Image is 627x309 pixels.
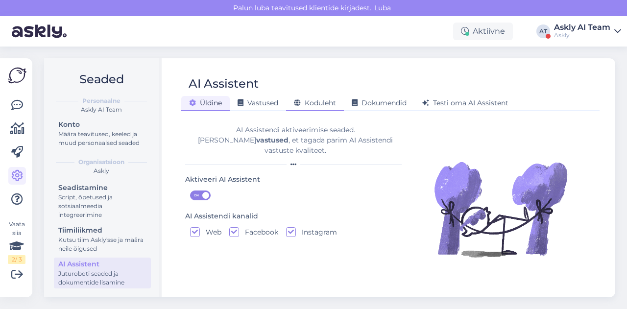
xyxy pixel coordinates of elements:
img: Askly Logo [8,66,26,85]
div: Määra teavitused, keeled ja muud personaalsed seaded [58,130,146,147]
span: Dokumendid [352,98,407,107]
div: AT [536,24,550,38]
div: Juturoboti seaded ja dokumentide lisamine [58,269,146,287]
b: Personaalne [82,96,121,105]
div: Kutsu tiim Askly'sse ja määra neile õigused [58,236,146,253]
div: Tiimiliikmed [58,225,146,236]
a: SeadistamineScript, õpetused ja sotsiaalmeedia integreerimine [54,181,151,221]
div: Script, õpetused ja sotsiaalmeedia integreerimine [58,193,146,219]
div: Aktiveeri AI Assistent [185,174,260,185]
span: Üldine [189,98,222,107]
div: Askly [52,166,151,175]
label: Web [200,227,221,237]
span: Vastused [238,98,278,107]
a: TiimiliikmedKutsu tiim Askly'sse ja määra neile õigused [54,224,151,255]
div: Askly AI Team [52,105,151,114]
a: KontoMäära teavitused, keeled ja muud personaalsed seaded [54,118,151,149]
div: 2 / 3 [8,255,25,264]
b: Organisatsioon [78,158,124,166]
div: AI Assistendi aktiveerimise seaded. [PERSON_NAME] , et tagada parim AI Assistendi vastuste kvalit... [185,125,406,156]
div: Askly [554,31,610,39]
div: AI Assistent [189,74,259,93]
span: Koduleht [294,98,336,107]
span: Testi oma AI Assistent [422,98,508,107]
div: Vaata siia [8,220,25,264]
b: vastused [256,136,289,144]
div: Seadistamine [58,183,146,193]
div: Aktiivne [453,23,513,40]
div: AI Assistendi kanalid [185,211,258,222]
a: Askly AI TeamAskly [554,24,621,39]
span: Luba [371,3,394,12]
div: AI Assistent [58,259,146,269]
h2: Seaded [52,70,151,89]
a: AI AssistentJuturoboti seaded ja dokumentide lisamine [54,258,151,288]
div: Askly AI Team [554,24,610,31]
img: Illustration [432,141,569,278]
span: ON [191,191,202,200]
label: Instagram [296,227,337,237]
label: Facebook [239,227,278,237]
div: Konto [58,119,146,130]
